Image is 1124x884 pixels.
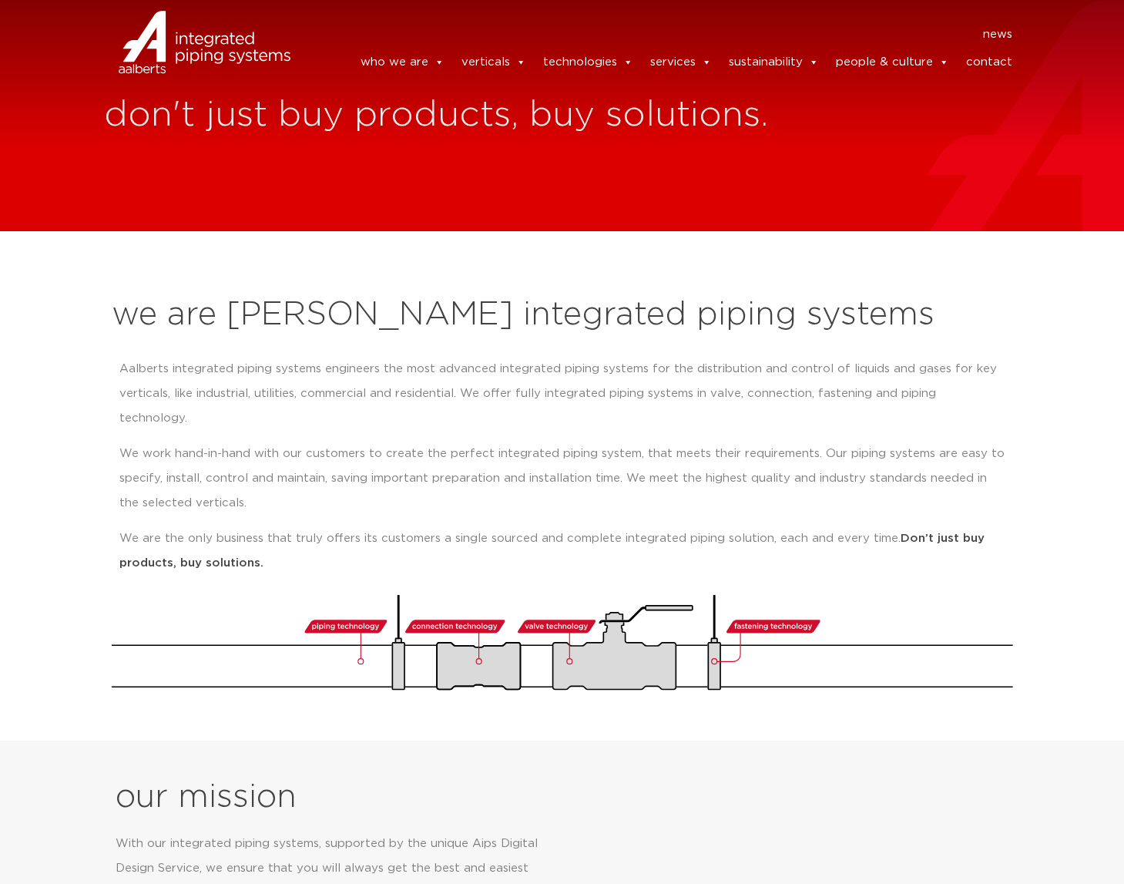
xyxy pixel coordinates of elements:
a: technologies [543,47,633,78]
a: contact [966,47,1012,78]
p: Aalberts integrated piping systems engineers the most advanced integrated piping systems for the ... [119,357,1005,431]
p: We are the only business that truly offers its customers a single sourced and complete integrated... [119,526,1005,576]
a: news [983,22,1012,47]
a: who we are [361,47,445,78]
a: services [650,47,712,78]
h2: we are [PERSON_NAME] integrated piping systems [112,297,1013,334]
p: We work hand-in-hand with our customers to create the perfect integrated piping system, that meet... [119,442,1005,516]
a: people & culture [836,47,949,78]
a: verticals [461,47,526,78]
a: sustainability [729,47,819,78]
nav: Menu [314,22,1013,47]
h2: our mission [116,779,568,816]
